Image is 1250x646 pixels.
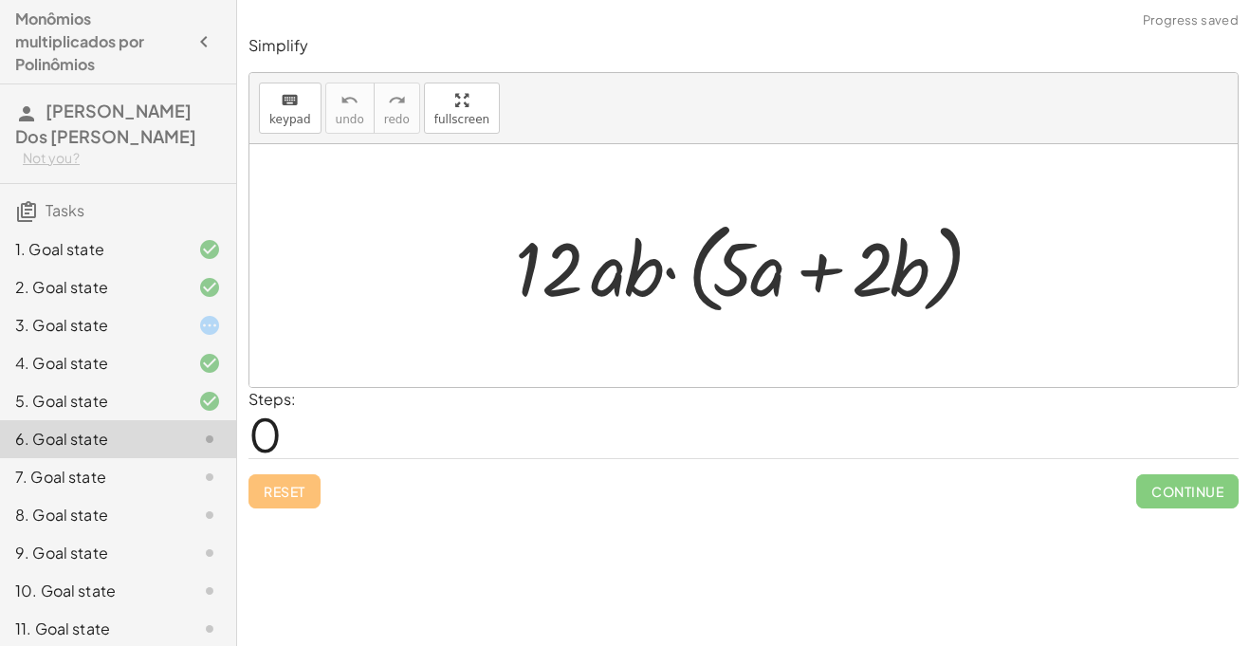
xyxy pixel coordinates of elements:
[198,466,221,489] i: Task not started.
[15,314,168,337] div: 3. Goal state
[269,113,311,126] span: keypad
[248,35,1239,57] p: Simplify
[15,618,168,640] div: 11. Goal state
[15,390,168,413] div: 5. Goal state
[15,352,168,375] div: 4. Goal state
[15,542,168,564] div: 9. Goal state
[15,276,168,299] div: 2. Goal state
[198,352,221,375] i: Task finished and correct.
[434,113,489,126] span: fullscreen
[336,113,364,126] span: undo
[198,390,221,413] i: Task finished and correct.
[198,504,221,526] i: Task not started.
[384,113,410,126] span: redo
[374,83,420,134] button: redoredo
[388,89,406,112] i: redo
[198,314,221,337] i: Task started.
[1143,11,1239,30] span: Progress saved
[248,389,296,409] label: Steps:
[198,428,221,451] i: Task not started.
[15,466,168,489] div: 7. Goal state
[248,405,282,463] span: 0
[281,89,299,112] i: keyboard
[23,149,221,168] div: Not you?
[424,83,500,134] button: fullscreen
[198,238,221,261] i: Task finished and correct.
[46,200,84,220] span: Tasks
[15,504,168,526] div: 8. Goal state
[198,580,221,602] i: Task not started.
[198,276,221,299] i: Task finished and correct.
[15,8,187,76] h4: Monômios multiplicados por Polinômios
[198,618,221,640] i: Task not started.
[15,238,168,261] div: 1. Goal state
[15,580,168,602] div: 10. Goal state
[325,83,375,134] button: undoundo
[198,542,221,564] i: Task not started.
[15,100,196,147] span: [PERSON_NAME] Dos [PERSON_NAME]
[340,89,358,112] i: undo
[15,428,168,451] div: 6. Goal state
[259,83,322,134] button: keyboardkeypad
